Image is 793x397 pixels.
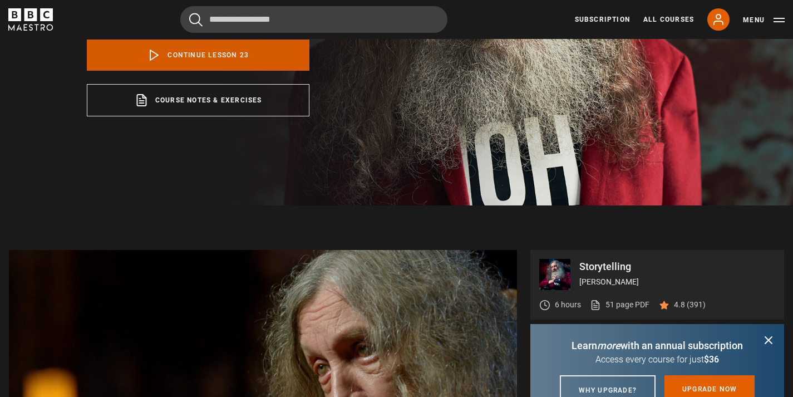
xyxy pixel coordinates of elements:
p: 4.8 (391) [674,299,706,311]
i: more [597,340,620,351]
p: Access every course for just [544,353,771,366]
p: [PERSON_NAME] [579,276,775,288]
p: 6 hours [555,299,581,311]
p: Storytelling [579,262,775,272]
button: Submit the search query [189,13,203,27]
a: 51 page PDF [590,299,649,311]
span: $36 [704,354,719,365]
input: Search [180,6,447,33]
a: All Courses [643,14,694,24]
svg: BBC Maestro [8,8,53,31]
a: Course notes & exercises [87,84,309,116]
a: Subscription [575,14,630,24]
p: Learn with an annual subscription [544,338,771,353]
a: Continue lesson 23 [87,40,309,71]
button: Toggle navigation [743,14,785,26]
